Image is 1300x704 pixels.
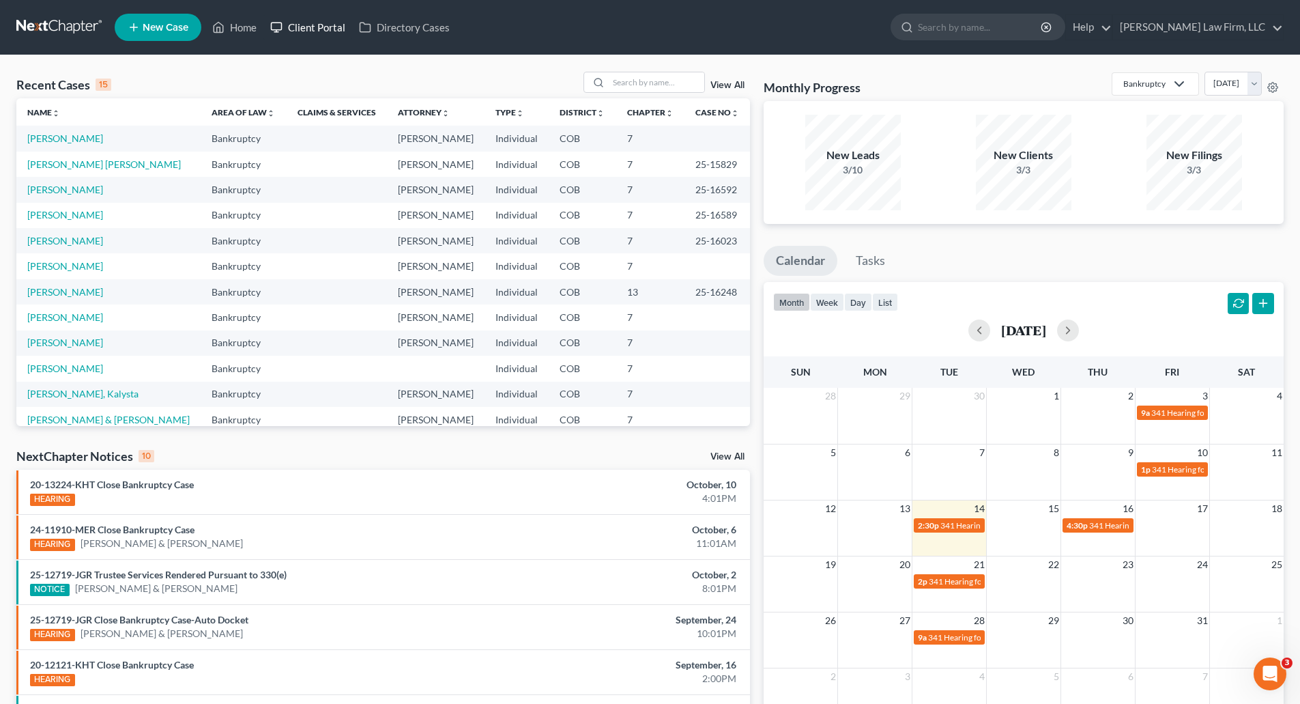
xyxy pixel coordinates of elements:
span: 13 [898,501,912,517]
td: [PERSON_NAME] [387,279,485,305]
span: Wed [1012,366,1035,378]
i: unfold_more [267,109,275,117]
span: 12 [824,501,837,517]
td: Bankruptcy [201,152,286,177]
td: [PERSON_NAME] [387,407,485,432]
td: Individual [485,305,549,330]
div: 4:01PM [510,492,736,505]
div: 3/3 [1146,163,1242,177]
i: unfold_more [731,109,739,117]
span: 341 Hearing for [PERSON_NAME] [1089,520,1211,531]
a: [PERSON_NAME] [27,184,103,195]
span: 2 [829,668,837,685]
h2: [DATE] [1001,323,1046,337]
span: 3 [1201,388,1209,404]
td: Individual [485,177,549,202]
div: October, 6 [510,523,736,537]
a: View All [710,81,745,90]
span: 25 [1270,557,1284,573]
td: [PERSON_NAME] [387,152,485,177]
td: Bankruptcy [201,330,286,356]
span: 7 [978,445,986,461]
td: Individual [485,253,549,279]
span: 3 [904,668,912,685]
td: COB [549,152,616,177]
a: 20-12121-KHT Close Bankruptcy Case [30,659,194,671]
td: [PERSON_NAME] [387,253,485,279]
a: [PERSON_NAME] & [PERSON_NAME] [81,627,243,640]
a: [PERSON_NAME] & [PERSON_NAME] [81,537,243,550]
a: 25-12719-JGR Trustee Services Rendered Pursuant to 330(e) [30,569,287,580]
a: [PERSON_NAME] & [PERSON_NAME] [27,414,190,425]
td: Bankruptcy [201,279,286,305]
div: September, 24 [510,613,736,627]
td: COB [549,356,616,381]
i: unfold_more [52,109,60,117]
td: COB [549,279,616,305]
div: 10:01PM [510,627,736,640]
span: 1 [1052,388,1060,404]
span: 341 Hearing for [PERSON_NAME] [1151,408,1273,418]
span: 19 [824,557,837,573]
td: Bankruptcy [201,126,286,151]
a: 25-12719-JGR Close Bankruptcy Case-Auto Docket [30,614,248,625]
td: COB [549,330,616,356]
th: Claims & Services [287,98,387,126]
td: 7 [616,330,684,356]
span: 1 [1275,613,1284,629]
span: 28 [972,613,986,629]
span: 7 [1201,668,1209,685]
td: 7 [616,126,684,151]
span: 341 Hearing for [PERSON_NAME] [1152,464,1274,475]
td: [PERSON_NAME] [387,305,485,330]
div: HEARING [30,674,75,686]
a: Chapterunfold_more [627,107,674,117]
div: 11:01AM [510,537,736,550]
td: Bankruptcy [201,228,286,253]
span: Sun [791,366,811,378]
span: 29 [898,388,912,404]
td: 7 [616,253,684,279]
td: Bankruptcy [201,407,286,432]
span: 9 [1127,445,1135,461]
span: 2:30p [918,520,939,531]
div: New Clients [976,147,1071,163]
span: 4 [1275,388,1284,404]
button: month [773,293,810,311]
td: 25-15829 [684,152,750,177]
span: 6 [1127,668,1135,685]
a: [PERSON_NAME] [27,260,103,272]
td: 7 [616,382,684,407]
div: 10 [139,450,154,462]
span: 16 [1121,501,1135,517]
span: 2p [918,576,927,587]
span: 341 Hearing for [PERSON_NAME], [PERSON_NAME] [929,576,1118,587]
td: [PERSON_NAME] [387,203,485,228]
span: 9a [1141,408,1150,418]
a: [PERSON_NAME] [27,363,103,374]
td: COB [549,228,616,253]
span: 8 [1052,445,1060,461]
td: Bankruptcy [201,356,286,381]
span: Tue [940,366,958,378]
td: Individual [485,356,549,381]
span: 30 [972,388,986,404]
div: Bankruptcy [1123,78,1166,89]
a: Typeunfold_more [495,107,524,117]
a: [PERSON_NAME] [27,235,103,247]
td: 7 [616,203,684,228]
td: COB [549,177,616,202]
span: Fri [1165,366,1179,378]
td: COB [549,126,616,151]
span: 26 [824,613,837,629]
span: 23 [1121,557,1135,573]
div: October, 10 [510,478,736,492]
a: [PERSON_NAME] [27,132,103,144]
td: 7 [616,407,684,432]
td: Individual [485,330,549,356]
a: [PERSON_NAME] [27,337,103,348]
a: Help [1066,15,1112,40]
div: NOTICE [30,584,70,596]
a: [PERSON_NAME] [27,209,103,221]
span: 10 [1196,445,1209,461]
